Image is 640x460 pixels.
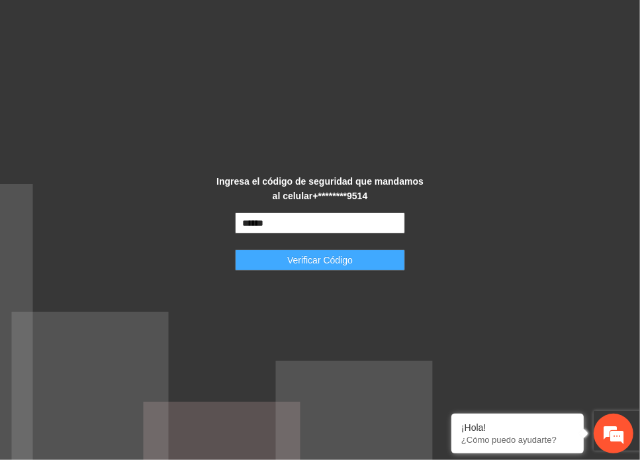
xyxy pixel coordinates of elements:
p: ¿Cómo puedo ayudarte? [461,435,574,445]
div: Chatee con nosotros ahora [69,68,222,85]
div: Minimizar ventana de chat en vivo [217,7,249,38]
div: ¡Hola! [461,422,574,433]
button: Verificar Código [235,250,406,271]
span: Estamos en línea. [77,153,183,287]
textarea: Escriba su mensaje y pulse “Intro” [7,314,252,360]
span: Verificar Código [287,253,353,267]
strong: Ingresa el código de seguridad que mandamos al celular +********9514 [216,176,424,201]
